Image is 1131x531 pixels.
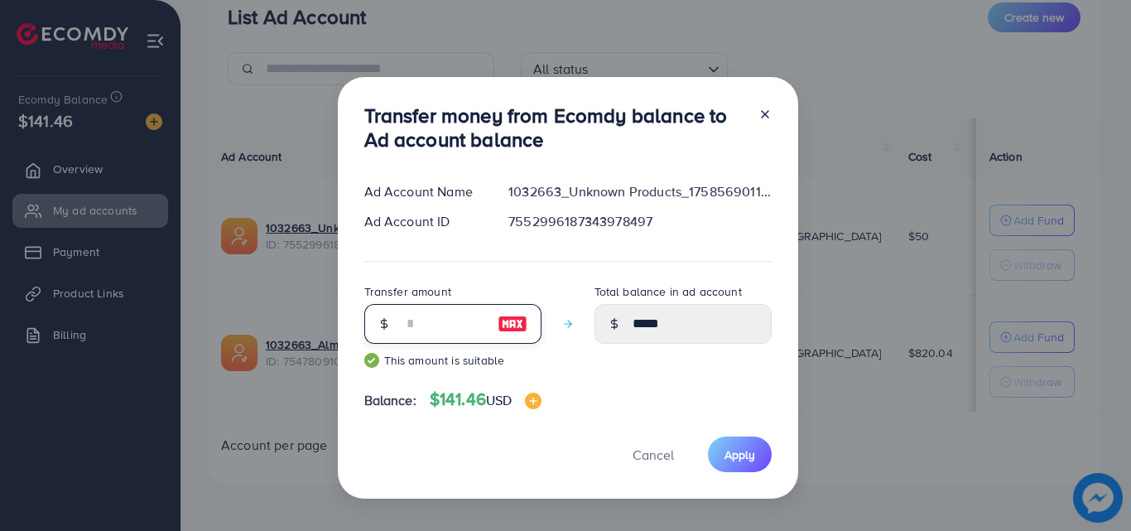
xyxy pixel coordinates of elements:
[364,352,541,369] small: This amount is suitable
[724,447,755,463] span: Apply
[351,182,496,201] div: Ad Account Name
[364,391,416,410] span: Balance:
[594,283,742,300] label: Total balance in ad account
[708,437,772,472] button: Apply
[633,446,674,464] span: Cancel
[364,283,451,300] label: Transfer amount
[498,314,527,334] img: image
[430,389,542,410] h4: $141.46
[486,391,512,409] span: USD
[525,393,541,409] img: image
[495,212,784,231] div: 7552996187343978497
[364,353,379,368] img: guide
[612,437,695,472] button: Cancel
[351,212,496,231] div: Ad Account ID
[495,182,784,201] div: 1032663_Unknown Products_1758569011676
[364,104,745,152] h3: Transfer money from Ecomdy balance to Ad account balance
